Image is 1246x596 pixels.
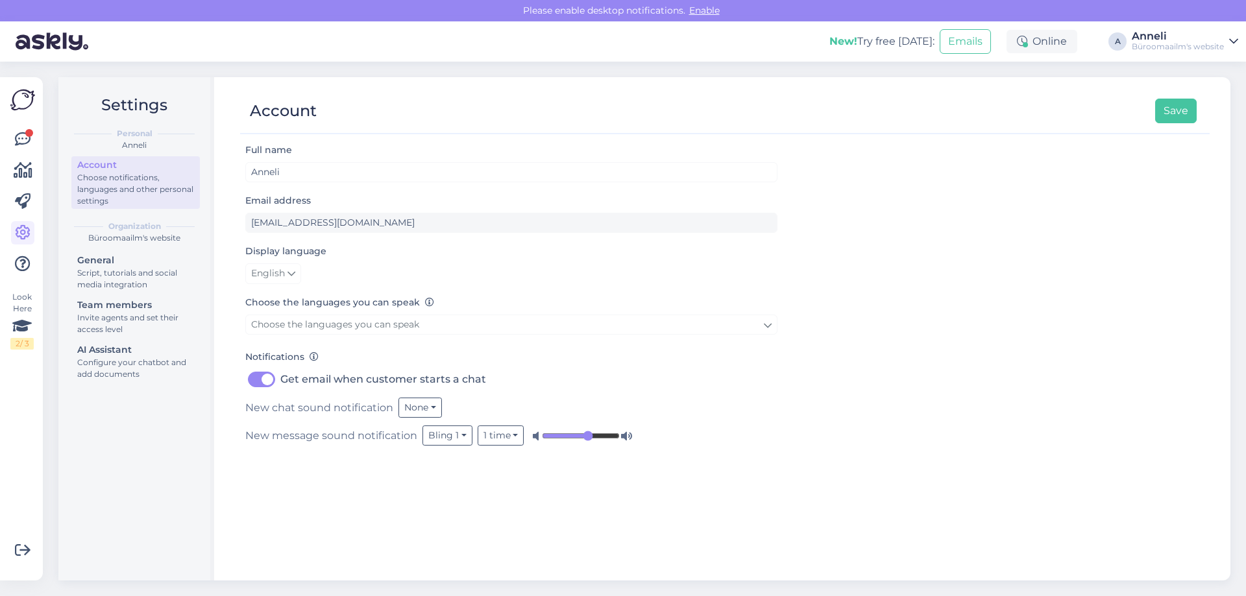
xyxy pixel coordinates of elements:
[422,425,472,446] button: Bling 1
[71,156,200,209] a: AccountChoose notifications, languages and other personal settings
[245,263,301,284] a: English
[685,5,724,16] span: Enable
[250,99,317,123] div: Account
[77,158,194,172] div: Account
[71,341,200,382] a: AI AssistantConfigure your chatbot and add documents
[77,298,194,312] div: Team members
[245,162,777,182] input: Enter name
[245,398,777,418] div: New chat sound notification
[71,296,200,337] a: Team membersInvite agents and set their access level
[77,254,194,267] div: General
[245,213,777,233] input: Enter email
[245,244,326,258] label: Display language
[117,128,153,139] b: Personal
[1132,31,1224,42] div: Anneli
[10,291,34,350] div: Look Here
[245,194,311,208] label: Email address
[10,88,35,112] img: Askly Logo
[1132,31,1238,52] a: AnneliBüroomaailm's website
[69,232,200,244] div: Büroomaailm's website
[829,35,857,47] b: New!
[77,357,194,380] div: Configure your chatbot and add documents
[10,338,34,350] div: 2 / 3
[77,343,194,357] div: AI Assistant
[77,172,194,207] div: Choose notifications, languages and other personal settings
[245,425,777,446] div: New message sound notification
[69,139,200,151] div: Anneli
[251,318,419,330] span: Choose the languages you can speak
[829,34,934,49] div: Try free [DATE]:
[1155,99,1197,123] button: Save
[1132,42,1224,52] div: Büroomaailm's website
[940,29,991,54] button: Emails
[280,369,486,390] label: Get email when customer starts a chat
[245,143,292,157] label: Full name
[245,350,319,364] label: Notifications
[478,425,524,446] button: 1 time
[1007,30,1077,53] div: Online
[245,315,777,335] a: Choose the languages you can speak
[69,93,200,117] h2: Settings
[398,398,442,418] button: None
[245,296,434,309] label: Choose the languages you can speak
[251,267,285,281] span: English
[1108,32,1127,51] div: A
[108,221,161,232] b: Organization
[77,267,194,291] div: Script, tutorials and social media integration
[71,252,200,292] a: GeneralScript, tutorials and social media integration
[77,312,194,335] div: Invite agents and set their access level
